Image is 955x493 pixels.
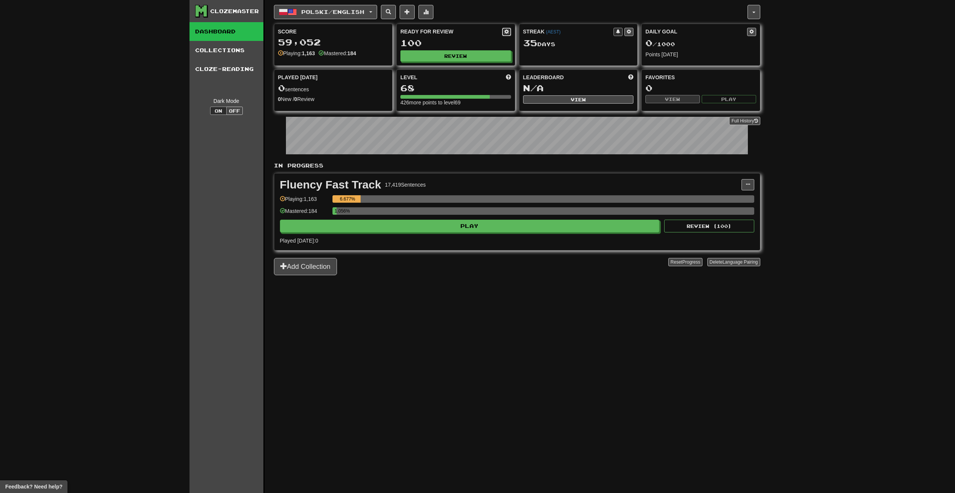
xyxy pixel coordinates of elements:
[280,220,660,232] button: Play
[189,22,263,41] a: Dashboard
[274,5,377,19] button: Polski/English
[210,107,227,115] button: On
[645,51,756,58] div: Points [DATE]
[664,220,754,232] button: Review (100)
[189,60,263,78] a: Cloze-Reading
[335,195,361,203] div: 6.677%
[707,258,760,266] button: DeleteLanguage Pairing
[645,38,653,48] span: 0
[294,96,297,102] strong: 0
[278,95,389,103] div: New / Review
[385,181,426,188] div: 17,419 Sentences
[278,83,389,93] div: sentences
[645,83,756,93] div: 0
[278,38,389,47] div: 59,052
[319,50,356,57] div: Mastered:
[523,28,614,35] div: Streak
[400,99,511,106] div: 426 more points to level 69
[722,259,758,265] span: Language Pairing
[335,207,337,215] div: 1.056%
[400,28,502,35] div: Ready for Review
[280,238,318,244] span: Played [DATE]: 0
[5,483,62,490] span: Open feedback widget
[278,74,318,81] span: Played [DATE]
[189,41,263,60] a: Collections
[280,195,329,208] div: Playing: 1,163
[278,28,389,35] div: Score
[400,83,511,93] div: 68
[301,9,364,15] span: Polski / English
[381,5,396,19] button: Search sentences
[195,97,258,105] div: Dark Mode
[668,258,702,266] button: ResetProgress
[523,38,634,48] div: Day s
[400,5,415,19] button: Add sentence to collection
[645,95,700,103] button: View
[645,74,756,81] div: Favorites
[278,83,285,93] span: 0
[682,259,700,265] span: Progress
[280,207,329,220] div: Mastered: 184
[302,50,315,56] strong: 1,163
[523,83,544,93] span: N/A
[645,41,675,47] span: / 1000
[645,28,747,36] div: Daily Goal
[506,74,511,81] span: Score more points to level up
[400,50,511,62] button: Review
[523,95,634,104] button: View
[702,95,756,103] button: Play
[226,107,243,115] button: Off
[729,117,760,125] a: Full History
[210,8,259,15] div: Clozemaster
[347,50,356,56] strong: 184
[400,38,511,48] div: 100
[280,179,381,190] div: Fluency Fast Track
[274,258,337,275] button: Add Collection
[523,38,537,48] span: 35
[418,5,433,19] button: More stats
[523,74,564,81] span: Leaderboard
[546,29,561,35] a: (AEST)
[628,74,633,81] span: This week in points, UTC
[274,162,760,169] p: In Progress
[278,50,315,57] div: Playing:
[400,74,417,81] span: Level
[278,96,281,102] strong: 0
